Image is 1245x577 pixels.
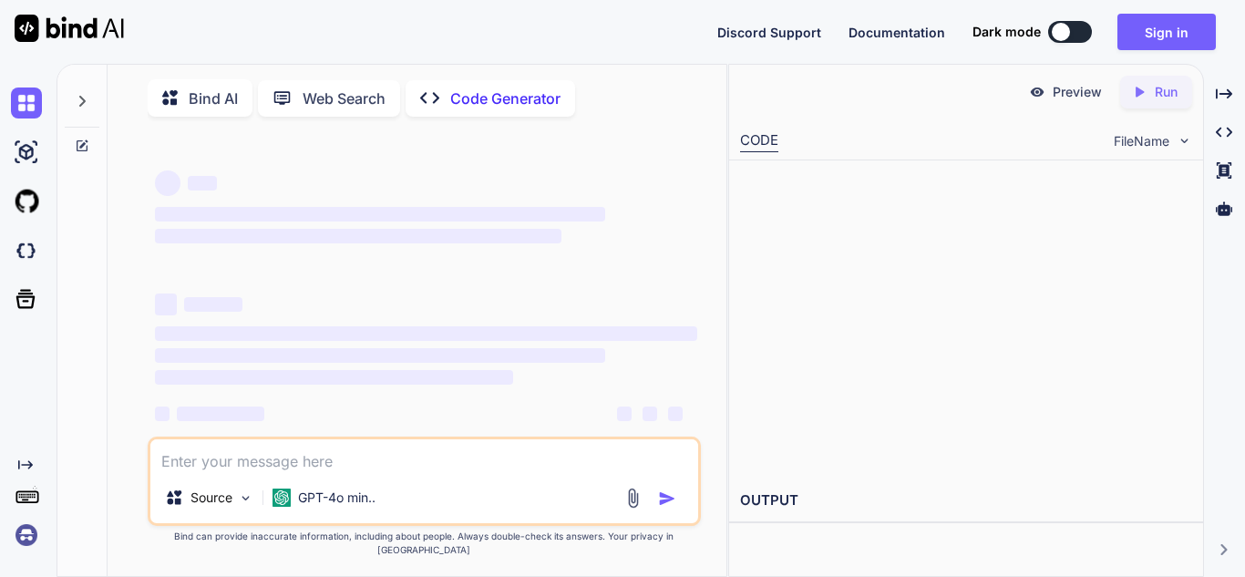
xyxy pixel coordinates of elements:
[1053,83,1102,101] p: Preview
[238,490,253,506] img: Pick Models
[740,130,778,152] div: CODE
[643,407,657,421] span: ‌
[155,229,561,243] span: ‌
[717,23,821,42] button: Discord Support
[273,489,291,507] img: GPT-4o mini
[188,176,217,191] span: ‌
[11,88,42,118] img: chat
[155,370,513,385] span: ‌
[658,489,676,508] img: icon
[972,23,1041,41] span: Dark mode
[189,88,238,109] p: Bind AI
[1117,14,1216,50] button: Sign in
[184,297,242,312] span: ‌
[849,25,945,40] span: Documentation
[11,235,42,266] img: darkCloudIdeIcon
[148,530,701,557] p: Bind can provide inaccurate information, including about people. Always double-check its answers....
[717,25,821,40] span: Discord Support
[729,479,1203,522] h2: OUTPUT
[177,407,264,421] span: ‌
[303,88,386,109] p: Web Search
[11,186,42,217] img: githubLight
[190,489,232,507] p: Source
[11,520,42,551] img: signin
[155,294,177,315] span: ‌
[617,407,632,421] span: ‌
[1155,83,1178,101] p: Run
[11,137,42,168] img: ai-studio
[155,326,697,341] span: ‌
[849,23,945,42] button: Documentation
[622,488,643,509] img: attachment
[1029,84,1045,100] img: preview
[1114,132,1169,150] span: FileName
[155,207,605,222] span: ‌
[155,170,180,196] span: ‌
[668,407,683,421] span: ‌
[155,407,170,421] span: ‌
[450,88,561,109] p: Code Generator
[298,489,376,507] p: GPT-4o min..
[1177,133,1192,149] img: chevron down
[15,15,124,42] img: Bind AI
[155,348,605,363] span: ‌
